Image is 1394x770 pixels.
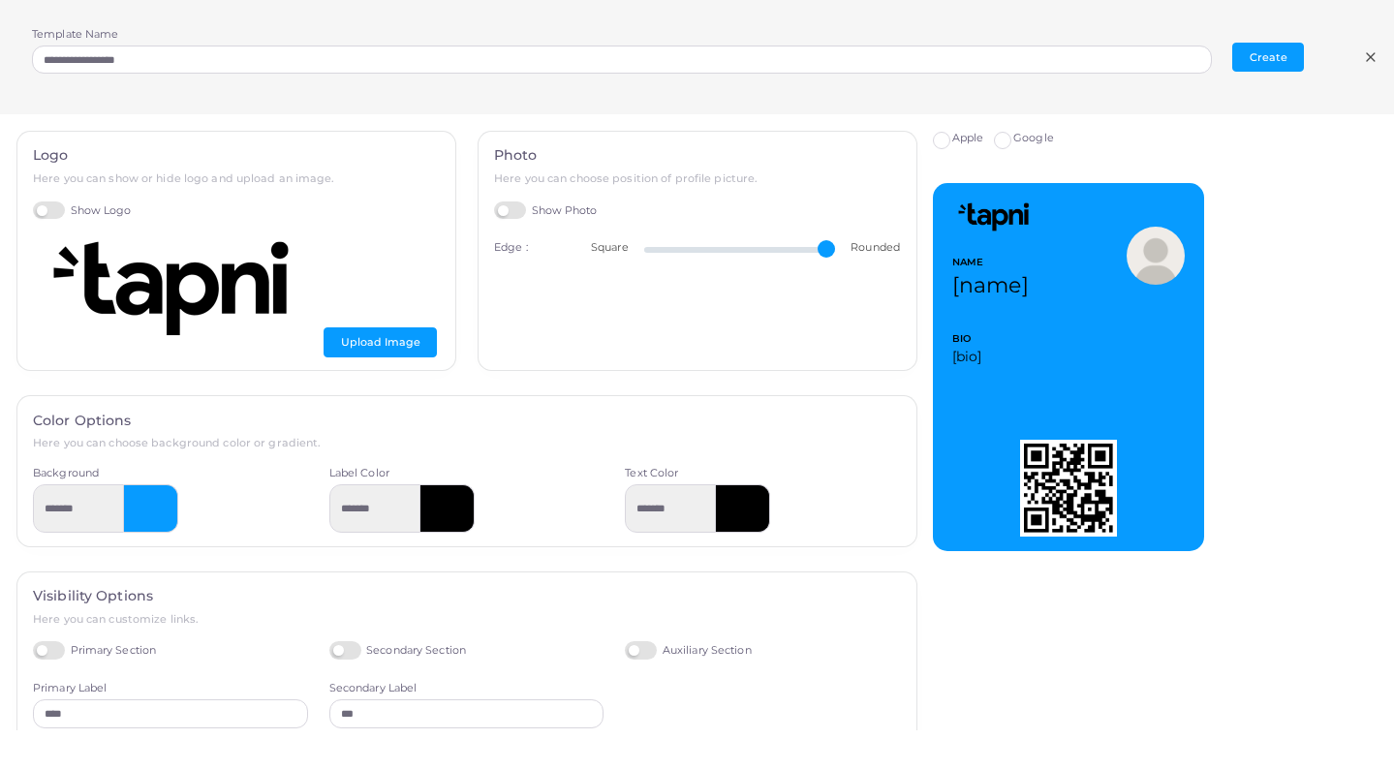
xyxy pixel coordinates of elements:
img: Logo [952,202,1039,231]
span: Rounded [851,240,900,256]
label: Secondary Section [329,641,466,660]
h6: Here you can choose background color or gradient. [33,437,900,449]
span: Square [591,240,629,256]
label: Primary Label [33,681,107,696]
label: Label Color [329,466,389,481]
h4: Photo [494,147,900,164]
button: Upload Image [324,327,437,356]
label: Background [33,466,99,481]
span: [name] [952,272,1029,298]
h6: Here you can show or hide logo and upload an image. [33,172,439,185]
h6: Here you can customize links. [33,613,900,626]
label: Edge : [494,240,528,256]
h6: Here you can choose position of profile picture. [494,172,900,185]
span: Google [1013,131,1054,144]
h4: Color Options [33,413,900,429]
span: BIO [952,332,1185,347]
label: Template Name [32,27,118,43]
label: Text Color [625,466,678,481]
label: Primary Section [33,641,156,660]
h4: Logo [33,147,439,164]
button: Create [1232,43,1304,72]
span: NAME [952,256,1039,270]
label: Show Logo [33,201,132,220]
span: [bio] [952,347,1185,366]
span: Apple [952,131,984,144]
img: QR Code [1020,440,1117,537]
label: Auxiliary Section [625,641,751,660]
label: Show Photo [494,201,598,220]
img: user.png [1127,227,1185,285]
label: Secondary Label [329,681,418,696]
img: Logo [33,240,324,337]
h4: Visibility Options [33,588,900,604]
